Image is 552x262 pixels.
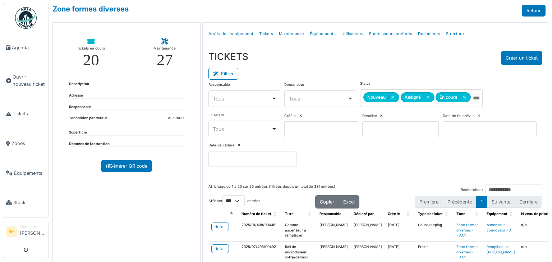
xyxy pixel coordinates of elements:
span: Niveau de priorité [521,212,552,216]
span: Responsable [319,212,341,216]
label: En retard [208,113,224,118]
div: 27 [157,52,173,68]
a: Générer QR code [101,160,152,172]
a: Fournisseurs préférés [366,25,415,42]
a: Ascenseur convoyeur FD [487,223,511,232]
button: Remove item: 'assigned' [424,95,432,100]
span: Équipement: Activate to sort [510,209,514,220]
a: Remplisseuse [PERSON_NAME] [487,245,515,254]
div: detail [215,245,226,252]
button: Créer un ticket [501,51,542,65]
a: detail [211,244,229,253]
div: detail [215,224,226,230]
dt: Superficie [69,130,87,135]
li: [PERSON_NAME] [20,224,46,239]
span: Équipement [487,212,507,216]
dt: Description [69,81,89,87]
a: Zone formes diverses [52,5,129,13]
a: Zone formes diverses - FD.01 [456,245,478,259]
a: Tickets en cours 20 [71,33,111,74]
div: Tickets en cours [77,45,105,52]
li: RH [6,226,17,237]
div: 20 [83,52,99,68]
label: Afficher entrées [208,195,260,206]
a: Retour [522,5,546,17]
a: RH Technicien[PERSON_NAME] [6,224,46,241]
td: [PERSON_NAME] [317,220,351,242]
h3: TICKETS [208,51,248,62]
a: detail [211,223,229,231]
a: Tickets [256,25,276,42]
span: Équipements [14,170,46,177]
span: Titre [285,212,294,216]
span: Zone: Activate to sort [475,209,479,220]
img: Badge_color-CXgf-gQk.svg [15,7,37,29]
div: Affichage de 1 à 20 sur 20 entrées (filtrées depuis un total de 331 entrées) [208,184,335,195]
button: Copier [315,195,339,209]
label: Rechercher : [461,187,483,193]
a: Documents [415,25,443,42]
span: Tickets [13,110,46,117]
dt: Responsable [69,104,91,110]
input: Tous [472,93,479,103]
a: Structure [443,25,467,42]
div: Maintenance [153,45,176,52]
span: Type de ticket [418,212,443,216]
button: 1 [476,196,487,208]
button: Filtrer [208,68,238,80]
span: Numéro de ticket: Activate to sort [273,209,278,220]
span: Stock [13,199,46,206]
a: Zone formes diverses - FD.01 [456,223,478,237]
a: Arrêts de l'équipement [206,25,256,42]
label: Statut [360,81,370,86]
button: Remove item: 'ongoing' [460,95,468,100]
span: Agenda [12,44,46,51]
label: Date de clôture [208,143,235,148]
button: Excel [339,195,359,209]
td: Housekeeping [415,220,454,242]
div: Nouveau [363,92,399,102]
dd: Aucun(e) [168,116,184,121]
div: Technicien [20,224,46,229]
a: Tickets [3,99,49,129]
span: Type de ticket: Activate to sort [445,209,449,220]
div: Tous [213,95,271,102]
label: Date de fin prévue [443,113,475,119]
label: Responsable [208,82,230,88]
div: En cours [436,92,471,102]
a: Maintenance 27 [148,33,182,74]
a: Équipements [3,158,49,188]
td: [PERSON_NAME] [351,220,385,242]
td: [DATE] [385,220,415,242]
div: Tous [289,95,348,102]
a: Ouvrir nouveau ticket [3,62,49,99]
label: Deadline [362,113,377,119]
a: Utilisateurs [339,25,366,42]
td: 2025/01/408/00046 [239,220,282,242]
td: Gomme ascenseur à remplacer [282,220,317,242]
a: Agenda [3,33,49,62]
select: Afficherentrées [222,195,245,206]
span: Titre: Activate to sort [308,209,312,220]
label: Demandeur [284,82,304,88]
span: Copier [320,199,334,205]
span: Excel [343,199,355,205]
button: Remove item: 'new' [388,95,397,100]
a: Équipements [307,25,339,42]
a: Zones [3,128,49,158]
span: Zone [456,212,465,216]
span: Déclaré par [354,212,374,216]
dt: Adresse [69,93,83,98]
span: Créé le [388,212,400,216]
a: Maintenance [276,25,307,42]
span: Numéro de ticket [241,212,271,216]
div: Tous [213,125,271,133]
dt: Données de facturation [69,141,110,147]
span: Créé le: Activate to sort [406,209,411,220]
dt: Technicien par défaut [69,116,107,124]
nav: pagination [415,196,542,208]
a: Stock [3,188,49,218]
span: Zones [11,140,46,147]
div: Assigné [401,92,434,102]
label: Créé le [284,113,296,119]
